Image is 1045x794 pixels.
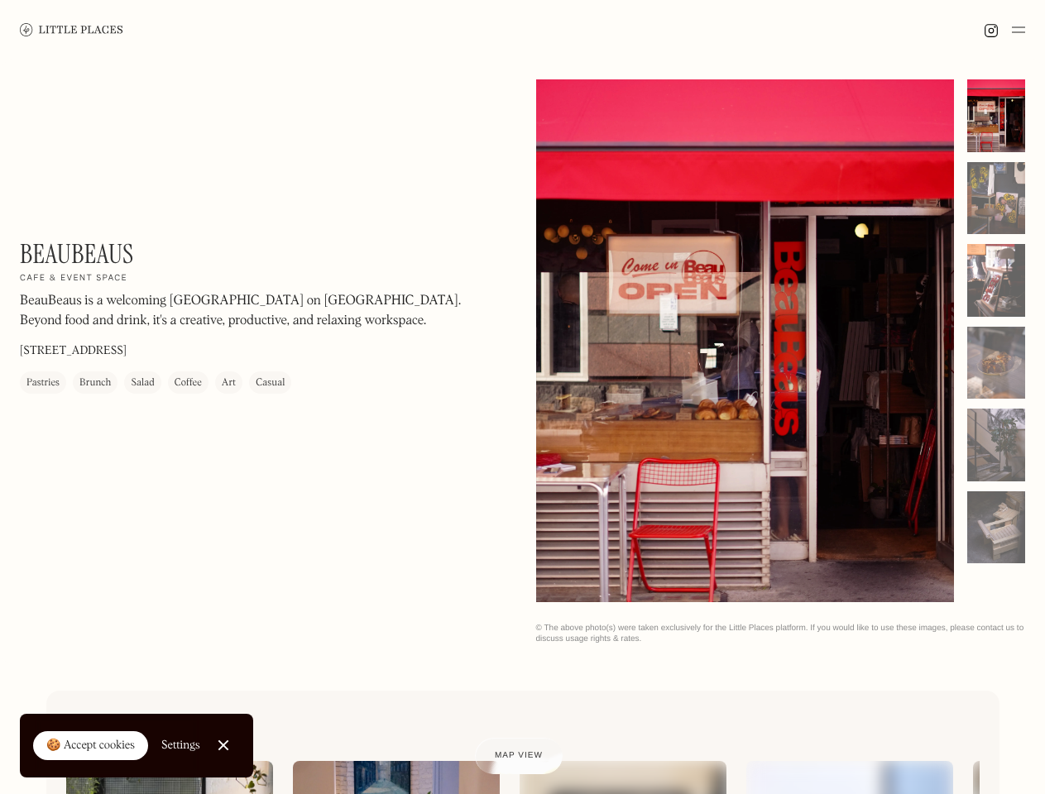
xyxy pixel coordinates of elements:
[475,738,563,774] a: Map view
[175,375,202,391] div: Coffee
[161,727,200,764] a: Settings
[46,738,135,754] div: 🍪 Accept cookies
[26,375,60,391] div: Pastries
[20,273,127,285] h2: Cafe & event space
[20,342,127,360] p: [STREET_ADDRESS]
[20,291,467,331] p: BeauBeaus is a welcoming [GEOGRAPHIC_DATA] on [GEOGRAPHIC_DATA]. Beyond food and drink, it's a cr...
[79,375,111,391] div: Brunch
[33,731,148,761] a: 🍪 Accept cookies
[161,739,200,751] div: Settings
[207,729,240,762] a: Close Cookie Popup
[222,375,236,391] div: Art
[256,375,285,391] div: Casual
[131,375,154,391] div: Salad
[536,623,1026,644] div: © The above photo(s) were taken exclusively for the Little Places platform. If you would like to ...
[20,238,134,270] h1: BeauBeaus
[495,751,543,760] span: Map view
